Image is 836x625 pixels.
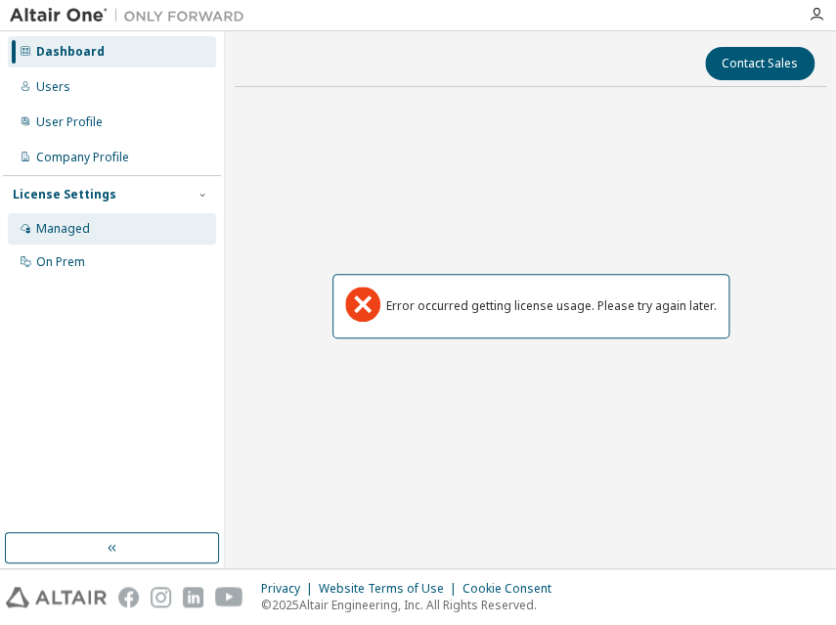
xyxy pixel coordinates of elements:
img: youtube.svg [215,587,243,607]
div: User Profile [36,114,103,130]
div: Privacy [261,581,319,597]
div: Dashboard [36,44,105,60]
p: © 2025 Altair Engineering, Inc. All Rights Reserved. [261,597,563,613]
img: altair_logo.svg [6,587,107,607]
div: On Prem [36,254,85,270]
div: Error occurred getting license usage. Please try again later. [386,298,717,314]
button: Contact Sales [705,47,814,80]
div: Company Profile [36,150,129,165]
img: facebook.svg [118,587,139,607]
div: Users [36,79,70,95]
div: Cookie Consent [462,581,563,597]
img: Altair One [10,6,254,25]
img: linkedin.svg [183,587,203,607]
div: License Settings [13,187,116,202]
div: Website Terms of Use [319,581,462,597]
div: Managed [36,221,90,237]
img: instagram.svg [151,587,171,607]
